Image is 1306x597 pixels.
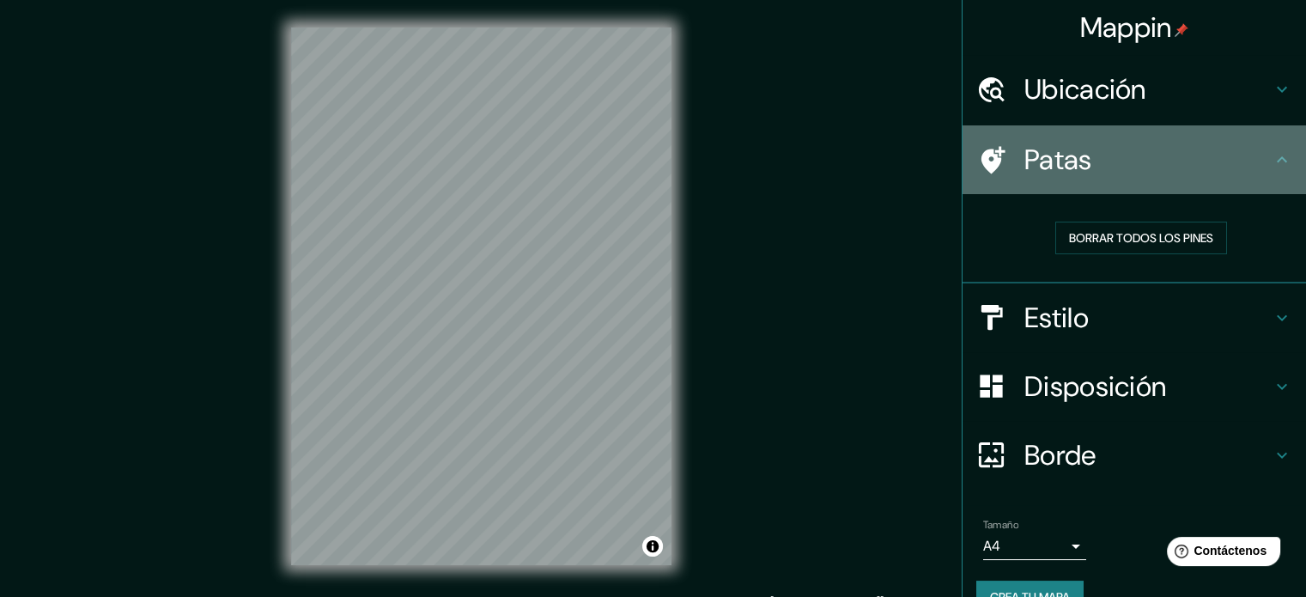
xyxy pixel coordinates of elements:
[1069,230,1213,246] font: Borrar todos los pines
[963,421,1306,490] div: Borde
[963,352,1306,421] div: Disposición
[1175,23,1188,37] img: pin-icon.png
[1024,142,1092,178] font: Patas
[963,283,1306,352] div: Estilo
[1055,222,1227,254] button: Borrar todos los pines
[983,537,1000,555] font: A4
[1024,437,1096,473] font: Borde
[983,533,1086,560] div: A4
[1153,530,1287,578] iframe: Lanzador de widgets de ayuda
[1024,369,1166,405] font: Disposición
[642,536,663,557] button: Activar o desactivar atribución
[1024,300,1089,336] font: Estilo
[963,125,1306,194] div: Patas
[1024,71,1146,107] font: Ubicación
[963,55,1306,124] div: Ubicación
[291,27,671,565] canvas: Mapa
[1080,9,1172,46] font: Mappin
[983,518,1018,532] font: Tamaño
